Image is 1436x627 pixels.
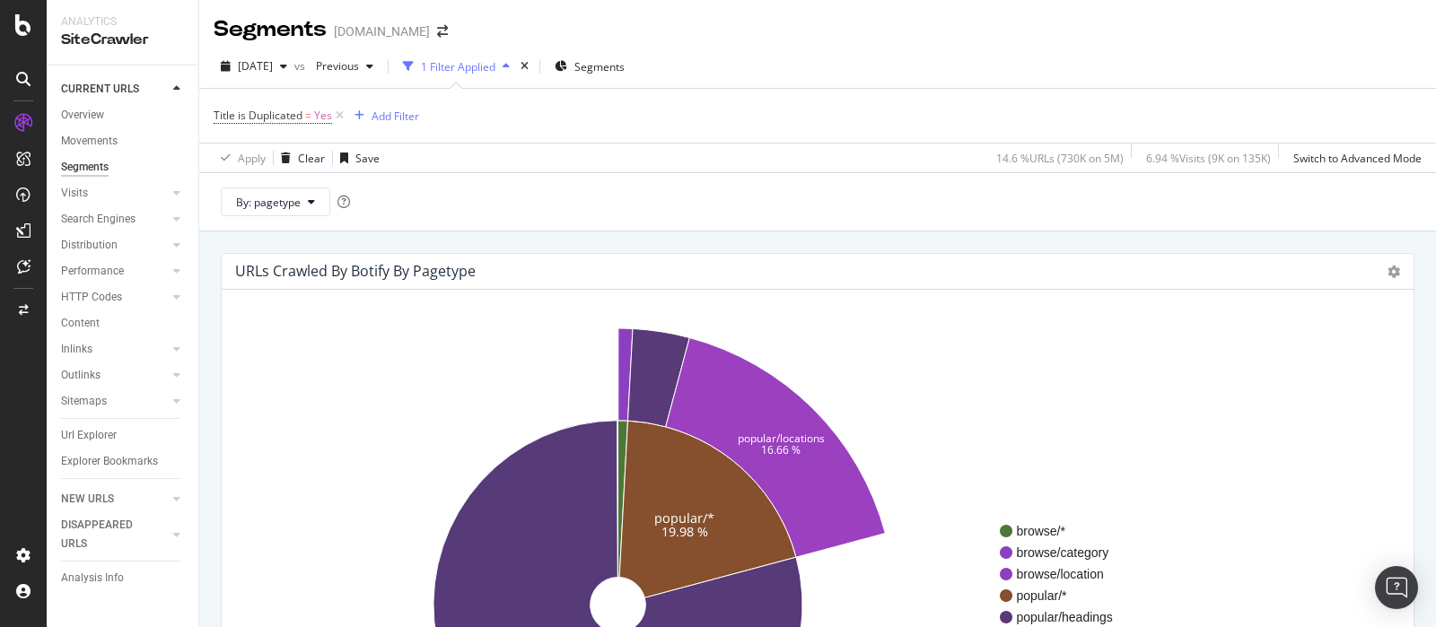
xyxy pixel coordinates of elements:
[214,52,294,81] button: [DATE]
[355,151,380,166] div: Save
[996,151,1124,166] div: 14.6 % URLs ( 730K on 5M )
[61,184,88,203] div: Visits
[314,103,332,128] span: Yes
[1016,587,1112,605] span: popular/*
[221,187,330,216] button: By: pagetype
[738,430,825,445] text: popular/locations
[61,340,92,359] div: Inlinks
[61,569,186,588] a: Analysis Info
[61,426,186,445] a: Url Explorer
[61,366,101,385] div: Outlinks
[61,569,124,588] div: Analysis Info
[61,158,109,177] div: Segments
[61,490,114,509] div: NEW URLS
[1016,565,1112,583] span: browse/location
[61,490,168,509] a: NEW URLS
[396,52,517,81] button: 1 Filter Applied
[214,14,327,45] div: Segments
[61,452,186,471] a: Explorer Bookmarks
[61,14,184,30] div: Analytics
[61,80,139,99] div: CURRENT URLS
[61,158,186,177] a: Segments
[655,509,715,526] text: popular/*
[309,58,359,74] span: Previous
[61,426,117,445] div: Url Explorer
[309,52,381,81] button: Previous
[61,236,118,255] div: Distribution
[61,288,122,307] div: HTTP Codes
[333,144,380,172] button: Save
[61,30,184,50] div: SiteCrawler
[61,236,168,255] a: Distribution
[517,57,532,75] div: times
[61,132,186,151] a: Movements
[305,108,311,123] span: =
[347,105,419,126] button: Add Filter
[61,314,100,333] div: Content
[61,106,186,125] a: Overview
[61,516,168,553] a: DISAPPEARED URLS
[236,195,301,210] span: By: pagetype
[574,59,625,74] span: Segments
[762,442,801,457] text: 16.66 %
[334,22,430,40] div: [DOMAIN_NAME]
[61,184,168,203] a: Visits
[298,151,325,166] div: Clear
[61,366,168,385] a: Outlinks
[235,259,476,283] h4: URLs Crawled By Botify By pagetype
[1286,144,1422,172] button: Switch to Advanced Mode
[1146,151,1271,166] div: 6.94 % Visits ( 9K on 135K )
[61,262,124,281] div: Performance
[61,452,158,471] div: Explorer Bookmarks
[1388,266,1400,278] i: Options
[1016,608,1112,626] span: popular/headings
[61,392,168,411] a: Sitemaps
[61,516,152,553] div: DISAPPEARED URLS
[1016,522,1112,540] span: browse/*
[661,523,708,540] text: 19.98 %
[61,210,136,229] div: Search Engines
[61,106,104,125] div: Overview
[214,144,266,172] button: Apply
[214,108,302,123] span: Title is Duplicated
[437,25,448,38] div: arrow-right-arrow-left
[61,392,107,411] div: Sitemaps
[1375,566,1418,609] div: Open Intercom Messenger
[61,288,168,307] a: HTTP Codes
[547,52,632,81] button: Segments
[274,144,325,172] button: Clear
[294,58,309,74] span: vs
[1293,151,1422,166] div: Switch to Advanced Mode
[238,58,273,74] span: 2025 Aug. 11th
[238,151,266,166] div: Apply
[421,59,495,74] div: 1 Filter Applied
[372,109,419,124] div: Add Filter
[61,80,168,99] a: CURRENT URLS
[61,132,118,151] div: Movements
[61,262,168,281] a: Performance
[61,210,168,229] a: Search Engines
[61,340,168,359] a: Inlinks
[61,314,186,333] a: Content
[1016,544,1112,562] span: browse/category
